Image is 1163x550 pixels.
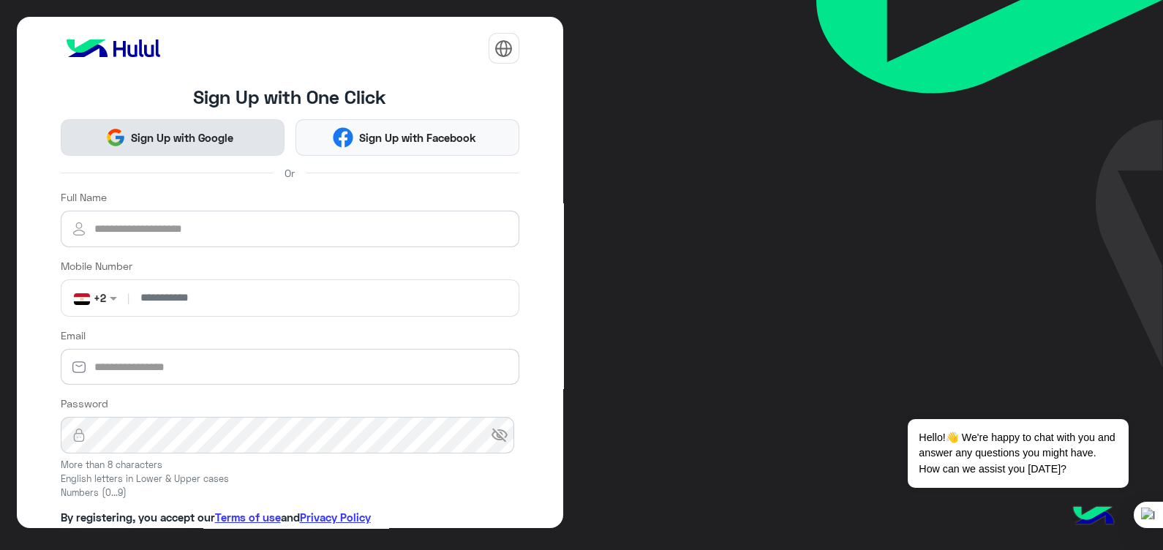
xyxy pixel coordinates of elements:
small: Numbers (0...9) [61,486,519,500]
img: Facebook [333,127,353,148]
h4: Sign Up with One Click [61,86,519,108]
button: Sign Up with Google [61,119,285,157]
img: Google [105,127,126,148]
img: logo [61,34,166,63]
span: visibility_off [491,426,508,444]
label: Mobile Number [61,258,132,274]
small: English letters in Lower & Upper cases [61,472,519,486]
span: and [281,511,300,524]
span: Or [285,165,295,181]
img: email [61,360,97,374]
label: Full Name [61,189,107,205]
img: hulul-logo.png [1068,491,1119,543]
a: Privacy Policy [300,511,371,524]
img: tab [494,39,513,58]
img: lock [61,428,97,442]
label: Email [61,328,86,343]
label: Password [61,396,108,411]
img: user [61,220,97,238]
a: Terms of use [215,511,281,524]
span: Sign Up with Facebook [353,129,481,146]
button: Sign Up with Facebook [296,119,519,157]
span: By registering, you accept our [61,511,215,524]
span: Sign Up with Google [126,129,239,146]
span: | [124,290,132,306]
span: Hello!👋 We're happy to chat with you and answer any questions you might have. How can we assist y... [908,419,1128,488]
small: More than 8 characters [61,459,519,472]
